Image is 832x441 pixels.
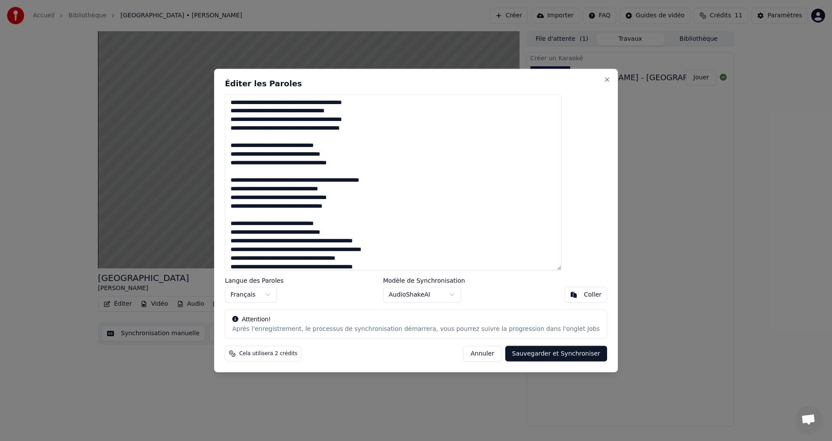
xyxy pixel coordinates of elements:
div: Attention! [232,315,600,324]
span: Cela utilisera 2 crédits [239,350,297,357]
button: Coller [565,287,608,303]
label: Langue des Paroles [225,278,284,284]
div: Coller [584,291,602,299]
button: Sauvegarder et Synchroniser [505,346,608,362]
button: Annuler [463,346,501,362]
label: Modèle de Synchronisation [383,278,465,284]
div: Après l'enregistrement, le processus de synchronisation démarrera, vous pourrez suivre la progres... [232,325,600,333]
h2: Éditer les Paroles [225,79,607,87]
